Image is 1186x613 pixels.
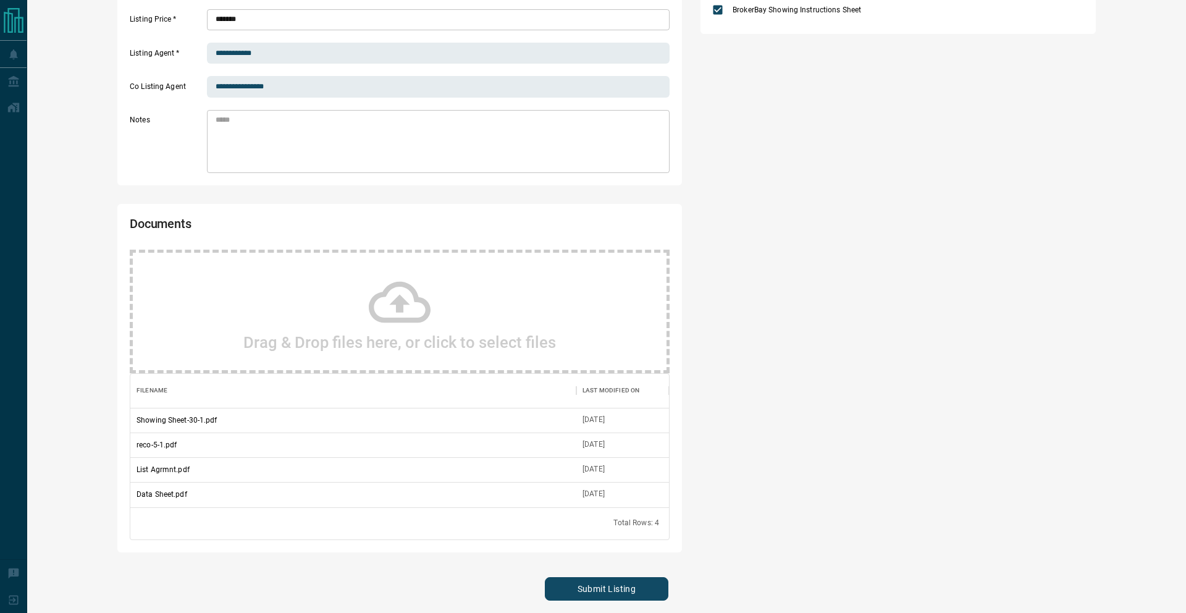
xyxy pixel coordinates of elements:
div: Aug 12, 2025 [582,464,605,475]
h2: Documents [130,216,453,237]
label: Listing Price [130,14,204,30]
div: Last Modified On [582,373,639,408]
div: Last Modified On [576,373,669,408]
label: Notes [130,115,204,173]
div: Filename [137,373,167,408]
button: Submit Listing [545,577,668,601]
div: Aug 12, 2025 [582,415,605,425]
label: Listing Agent [130,48,204,64]
h2: Drag & Drop files here, or click to select files [243,333,556,352]
p: reco-5-1.pdf [137,439,177,450]
label: Co Listing Agent [130,82,204,98]
div: Total Rows: 4 [613,518,659,528]
p: List Agrmnt.pdf [137,464,190,475]
div: Aug 12, 2025 [582,439,605,450]
div: Drag & Drop files here, or click to select files [130,250,670,373]
div: Filename [130,373,576,408]
p: Data Sheet.pdf [137,489,187,500]
span: BrokerBay Showing Instructions Sheet [730,4,864,15]
p: Showing Sheet-30-1.pdf [137,415,217,426]
div: Aug 12, 2025 [582,489,605,499]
